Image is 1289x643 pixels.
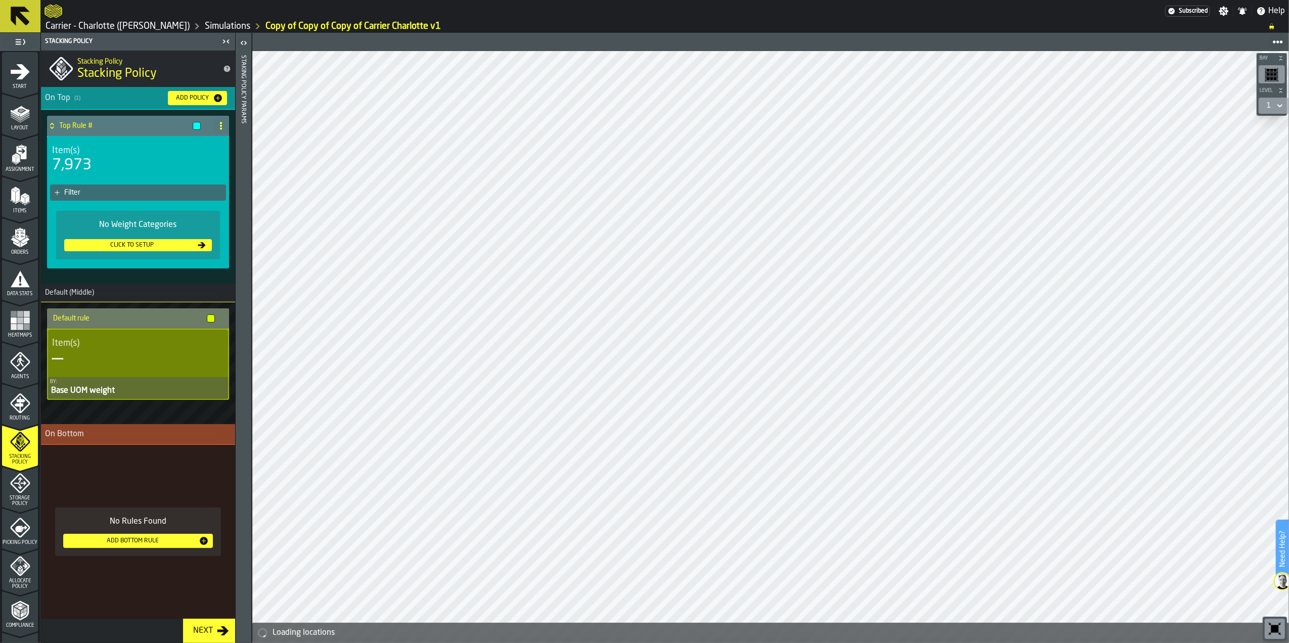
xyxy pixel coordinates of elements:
[41,33,235,51] header: Stacking Policy
[1257,85,1287,96] button: button-
[41,424,235,445] h3: title-section-[object Object]
[1257,53,1287,63] button: button-
[1215,6,1233,16] label: button-toggle-Settings
[2,218,38,258] li: menu Orders
[1263,617,1287,641] div: button-toolbar-undefined
[52,338,79,349] span: Item(s)
[2,508,38,548] li: menu Picking Policy
[52,156,92,174] div: 7,973
[48,377,228,399] div: PolicyFilterItem-By
[219,35,233,48] label: button-toggle-Close me
[168,91,227,105] button: button-Add Policy
[52,338,224,349] div: Title
[1258,56,1276,61] span: Bay
[41,289,94,297] span: Default (Middle)
[41,51,235,87] div: title-Stacking Policy
[265,21,441,32] a: link-to-/wh/i/e074fb63-00ea-4531-a7c9-ea0a191b3e4f/simulations/236e57c3-fbae-43b1-ac28-583f53d176a7
[2,333,38,338] span: Heatmaps
[64,189,222,197] div: Filter
[50,385,226,397] div: Base UOM weight
[1267,102,1271,110] div: DropdownMenuValue-1
[47,116,205,136] div: Top Rule #
[74,95,80,102] span: ( 1 )
[2,578,38,589] span: Allocate Policy
[1258,88,1276,94] span: Level
[77,56,215,66] h2: Sub Title
[2,454,38,465] span: Stacking Policy
[183,619,235,643] button: button-Next
[2,52,38,93] li: menu Start
[59,122,189,130] h4: Top Rule #
[236,33,251,643] header: Staking Policy Params
[53,314,203,323] h4: Default rule
[273,627,1285,639] div: Loading locations
[63,516,213,528] div: No Rules Found
[47,308,225,329] div: Default rule
[205,21,250,32] a: link-to-/wh/i/e074fb63-00ea-4531-a7c9-ea0a191b3e4f
[2,374,38,380] span: Agents
[237,35,251,53] label: button-toggle-Open
[52,145,224,156] div: Title
[1252,5,1289,17] label: button-toggle-Help
[52,145,79,156] span: Item(s)
[1257,63,1287,85] div: button-toolbar-undefined
[45,428,235,440] div: On Bottom
[2,301,38,341] li: menu Heatmaps
[2,623,38,628] span: Compliance
[2,208,38,214] span: Items
[252,623,1289,643] div: alert-Loading locations
[48,330,228,377] div: stat-Item(s)
[1268,5,1285,17] span: Help
[48,377,228,399] button: By:Base UOM weight
[1263,100,1285,112] div: DropdownMenuValue-1
[52,349,63,369] div: —
[45,20,1285,32] nav: Breadcrumb
[2,291,38,297] span: Data Stats
[77,66,157,82] span: Stacking Policy
[2,384,38,424] li: menu Routing
[64,219,212,231] div: No Weight Categories
[254,621,312,641] a: logo-header
[1165,6,1210,17] a: link-to-/wh/i/e074fb63-00ea-4531-a7c9-ea0a191b3e4f/settings/billing
[172,95,213,102] div: Add Policy
[2,259,38,300] li: menu Data Stats
[1277,521,1288,577] label: Need Help?
[2,94,38,134] li: menu Layout
[240,53,247,640] div: Staking Policy Params
[2,35,38,49] label: button-toggle-Toggle Full Menu
[2,167,38,172] span: Assignment
[2,416,38,421] span: Routing
[2,495,38,507] span: Storage Policy
[45,92,160,104] div: On Top
[67,537,199,544] div: Add Bottom Rule
[43,38,219,45] div: Stacking Policy
[2,135,38,175] li: menu Assignment
[2,250,38,255] span: Orders
[1233,6,1252,16] label: button-toggle-Notifications
[1267,621,1283,637] svg: Reset zoom and position
[46,21,190,32] a: link-to-/wh/i/e074fb63-00ea-4531-a7c9-ea0a191b3e4f
[48,137,228,182] div: stat-Item(s)
[2,591,38,631] li: menu Compliance
[189,625,217,637] div: Next
[64,239,212,251] button: button-Click to setup
[2,125,38,131] span: Layout
[2,84,38,89] span: Start
[2,425,38,466] li: menu Stacking Policy
[41,87,235,110] h3: title-section-[object Object]
[1165,6,1210,17] div: Menu Subscription
[41,284,235,302] h3: title-section-Default (Middle)
[50,379,226,385] div: By:
[2,342,38,383] li: menu Agents
[1179,8,1208,15] span: Subscribed
[2,540,38,545] span: Picking Policy
[63,534,213,548] button: button-Add Bottom Rule
[68,242,196,249] div: Click to setup
[2,467,38,507] li: menu Storage Policy
[2,549,38,590] li: menu Allocate Policy
[2,176,38,217] li: menu Items
[45,2,62,20] a: logo-header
